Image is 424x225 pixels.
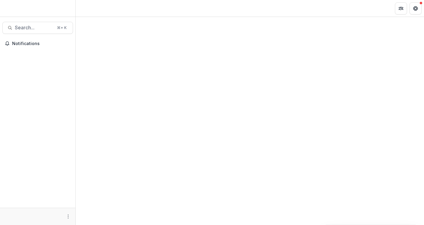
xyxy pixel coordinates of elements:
button: Search... [2,22,73,34]
button: Partners [395,2,407,15]
button: Notifications [2,39,73,48]
button: More [65,213,72,220]
nav: breadcrumb [78,4,104,13]
div: ⌘ + K [56,24,68,31]
span: Search... [15,25,53,31]
span: Notifications [12,41,71,46]
button: Get Help [409,2,422,15]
